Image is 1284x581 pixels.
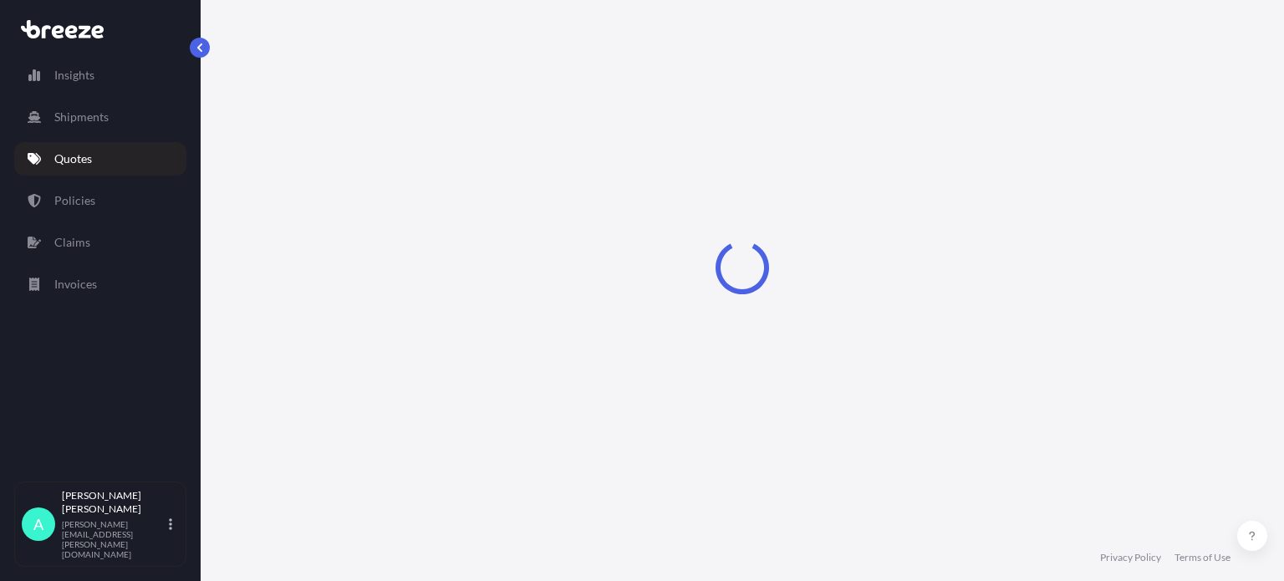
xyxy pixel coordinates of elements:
[54,276,97,293] p: Invoices
[62,489,166,516] p: [PERSON_NAME] [PERSON_NAME]
[54,67,94,84] p: Insights
[62,519,166,559] p: [PERSON_NAME][EMAIL_ADDRESS][PERSON_NAME][DOMAIN_NAME]
[1100,551,1161,564] a: Privacy Policy
[14,142,186,176] a: Quotes
[54,192,95,209] p: Policies
[33,516,43,533] span: A
[14,184,186,217] a: Policies
[1174,551,1230,564] a: Terms of Use
[54,150,92,167] p: Quotes
[54,109,109,125] p: Shipments
[54,234,90,251] p: Claims
[14,59,186,92] a: Insights
[14,268,186,301] a: Invoices
[14,100,186,134] a: Shipments
[14,226,186,259] a: Claims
